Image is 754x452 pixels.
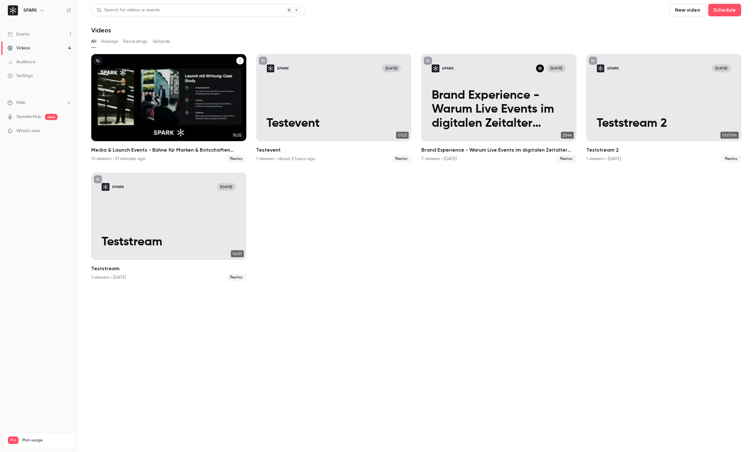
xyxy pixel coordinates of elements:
[442,66,454,71] p: SPARK
[587,156,621,162] div: 1 viewers • [DATE]
[432,64,440,72] img: Brand Experience - Warum Live Events im digitalen Zeitalter unverzichtbar sind!
[587,54,742,163] a: Teststream 2SPARK[DATE]Teststream 201:07:04Teststream 21 viewers • [DATE]Replay
[16,128,40,134] span: What's new
[267,117,401,131] p: Testevent
[91,265,246,272] h2: Teststream
[8,59,36,65] div: Audience
[94,57,102,65] button: unpublished
[587,54,742,163] li: Teststream 2
[267,64,275,72] img: Testevent
[102,235,236,249] p: Teststream
[256,156,316,162] div: 1 viewers • about 2 hours ago
[396,132,409,139] span: 07:22
[8,5,18,15] img: SPARK
[536,64,544,72] img: Inan Dogan
[589,57,597,65] button: unpublished
[421,54,577,163] a: Brand Experience - Warum Live Events im digitalen Zeitalter unverzichtbar sind! SPARKInan Dogan[D...
[712,64,731,72] span: [DATE]
[91,156,145,162] div: 13 viewers • 21 minutes ago
[587,146,742,154] h2: Teststream 2
[597,64,605,72] img: Teststream 2
[231,250,244,257] span: 06:33
[91,54,246,163] li: Media & Launch Events - Bühne für Marken & Botschaften inszenieren
[97,7,160,14] div: Search for videos or events
[561,132,574,139] span: 23:44
[91,173,246,281] li: Teststream
[91,26,111,34] h1: Videos
[721,132,739,139] span: 01:07:04
[101,36,118,47] button: Replays
[547,64,566,72] span: [DATE]
[16,114,41,120] a: SpeakerHub
[8,437,19,444] span: Pro
[259,57,267,65] button: unpublished
[421,156,457,162] div: 7 viewers • [DATE]
[91,54,246,163] a: 10:25Media & Launch Events - Bühne für Marken & Botschaften inszenieren13 viewers • 21 minutes ag...
[670,4,706,16] button: New video
[94,175,102,183] button: unpublished
[432,89,566,131] p: Brand Experience - Warum Live Events im digitalen Zeitalter unverzichtbar sind!
[16,99,25,106] span: Help
[277,66,289,71] p: SPARK
[597,117,731,131] p: Teststream 2
[231,132,244,139] span: 10:25
[91,146,246,154] h2: Media & Launch Events - Bühne für Marken & Botschaften inszenieren
[421,146,577,154] h2: Brand Experience - Warum Live Events im digitalen Zeitalter unverzichtbar sind!
[45,114,58,120] span: new
[557,155,577,163] span: Replay
[256,146,412,154] h2: Testevent
[227,155,246,163] span: Replay
[91,173,246,281] a: TeststreamSPARK[DATE]Teststream06:33Teststream1 viewers • [DATE]Replay
[91,274,126,281] div: 1 viewers • [DATE]
[227,274,246,281] span: Replay
[91,36,96,47] button: All
[23,7,37,14] h6: SPARK
[22,438,71,443] span: Plan usage
[91,54,741,281] ul: Videos
[217,183,236,191] span: [DATE]
[708,4,741,16] button: Schedule
[382,64,401,72] span: [DATE]
[153,36,170,47] button: Uploads
[123,36,148,47] button: Recordings
[8,31,29,37] div: Events
[256,54,412,163] a: TesteventSPARK[DATE]Testevent07:22Testevent1 viewers • about 2 hours agoReplay
[112,184,124,190] p: SPARK
[424,57,432,65] button: unpublished
[607,66,619,71] p: SPARK
[722,155,741,163] span: Replay
[8,73,33,79] div: Settings
[8,99,71,106] li: help-dropdown-opener
[91,4,741,448] section: Videos
[8,45,30,51] div: Videos
[256,54,412,163] li: Testevent
[421,54,577,163] li: Brand Experience - Warum Live Events im digitalen Zeitalter unverzichtbar sind!
[391,155,411,163] span: Replay
[102,183,110,191] img: Teststream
